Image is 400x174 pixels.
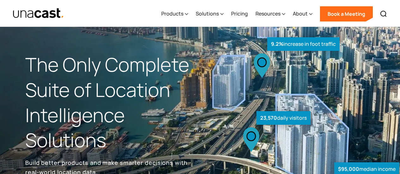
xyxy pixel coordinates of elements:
div: Solutions [196,10,219,17]
img: Unacast text logo [13,8,64,19]
strong: $95,000 [338,165,359,172]
div: About [293,10,308,17]
a: Pricing [231,1,248,27]
div: Solutions [196,1,224,27]
div: increase in foot traffic [267,37,340,51]
div: Resources [255,1,285,27]
img: Search icon [380,10,387,18]
h1: The Only Complete Suite of Location Intelligence Solutions [25,52,200,153]
div: Products [161,1,188,27]
strong: 9.2% [271,40,283,47]
a: Book a Meeting [320,6,373,21]
a: home [13,8,64,19]
div: daily visitors [256,111,311,125]
div: Resources [255,10,280,17]
strong: 23,570 [260,114,277,121]
div: Products [161,10,183,17]
div: About [293,1,312,27]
